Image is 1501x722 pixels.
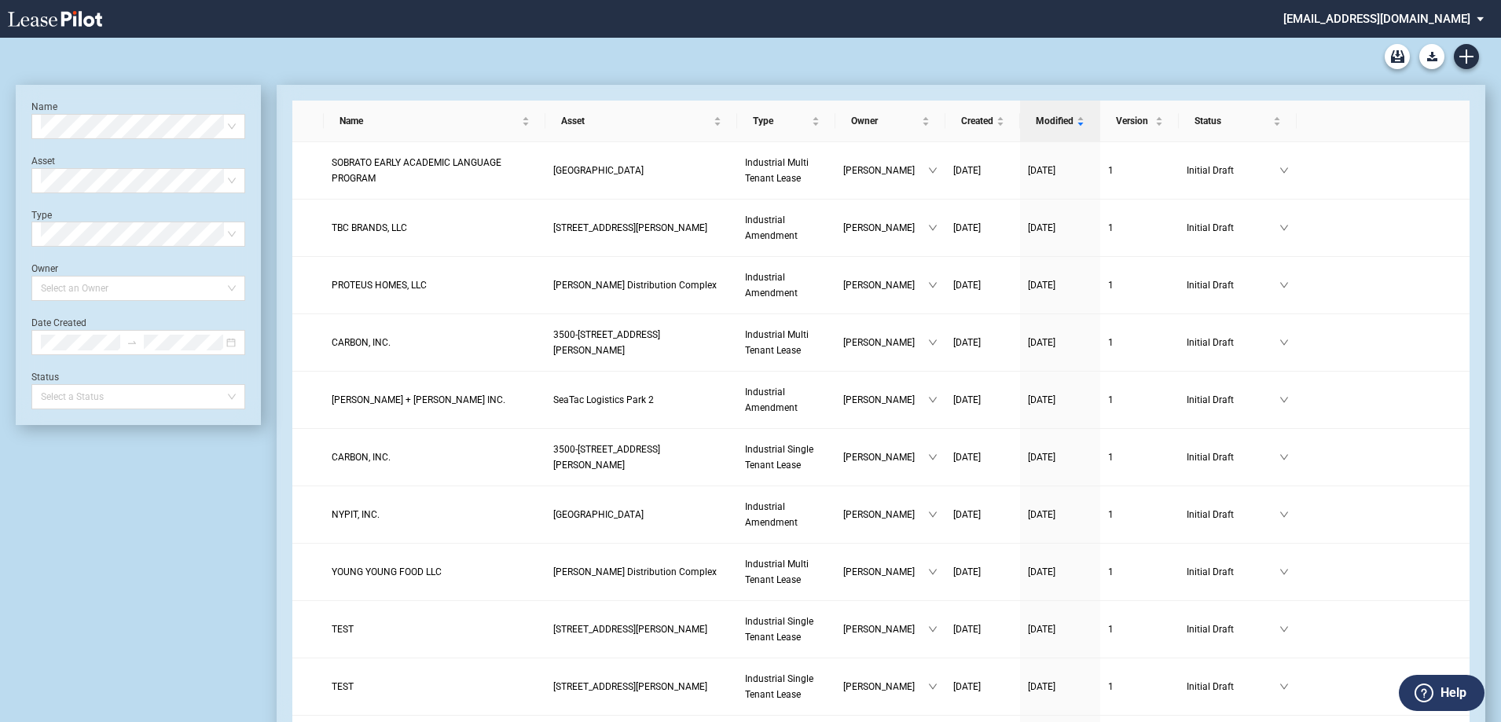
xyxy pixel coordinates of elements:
[1028,335,1092,350] a: [DATE]
[1187,163,1279,178] span: Initial Draft
[1028,220,1092,236] a: [DATE]
[332,621,538,637] a: TEST
[1028,392,1092,408] a: [DATE]
[843,277,928,293] span: [PERSON_NAME]
[561,113,710,129] span: Asset
[1385,44,1410,69] a: Archive
[1100,101,1179,142] th: Version
[745,616,813,643] span: Industrial Single Tenant Lease
[553,564,729,580] a: [PERSON_NAME] Distribution Complex
[332,564,538,580] a: YOUNG YOUNG FOOD LLC
[553,220,729,236] a: [STREET_ADDRESS][PERSON_NAME]
[745,499,828,530] a: Industrial Amendment
[745,444,813,471] span: Industrial Single Tenant Lease
[928,567,938,577] span: down
[928,166,938,175] span: down
[31,317,86,328] label: Date Created
[1108,392,1171,408] a: 1
[1187,277,1279,293] span: Initial Draft
[1020,101,1100,142] th: Modified
[745,671,828,702] a: Industrial Single Tenant Lease
[843,621,928,637] span: [PERSON_NAME]
[553,624,707,635] span: 100 Anderson Avenue
[851,113,919,129] span: Owner
[1179,101,1297,142] th: Status
[843,335,928,350] span: [PERSON_NAME]
[1028,681,1055,692] span: [DATE]
[953,165,981,176] span: [DATE]
[1108,277,1171,293] a: 1
[945,101,1020,142] th: Created
[1279,223,1289,233] span: down
[1108,163,1171,178] a: 1
[1028,621,1092,637] a: [DATE]
[745,384,828,416] a: Industrial Amendment
[953,621,1012,637] a: [DATE]
[1108,566,1114,577] span: 1
[1116,113,1152,129] span: Version
[332,509,380,520] span: NYPIT, INC.
[928,395,938,405] span: down
[339,113,519,129] span: Name
[843,449,928,465] span: [PERSON_NAME]
[1108,280,1114,291] span: 1
[843,220,928,236] span: [PERSON_NAME]
[31,156,55,167] label: Asset
[953,449,1012,465] a: [DATE]
[737,101,835,142] th: Type
[553,392,729,408] a: SeaTac Logistics Park 2
[835,101,945,142] th: Owner
[1419,44,1444,69] button: Download Blank Form
[953,452,981,463] span: [DATE]
[553,280,717,291] span: Gale Distribution Complex
[953,564,1012,580] a: [DATE]
[332,624,354,635] span: TEST
[843,507,928,522] span: [PERSON_NAME]
[1187,621,1279,637] span: Initial Draft
[1187,220,1279,236] span: Initial Draft
[332,679,538,695] a: TEST
[1279,166,1289,175] span: down
[127,337,138,348] span: swap-right
[1036,113,1073,129] span: Modified
[1028,679,1092,695] a: [DATE]
[843,392,928,408] span: [PERSON_NAME]
[1279,682,1289,691] span: down
[843,564,928,580] span: [PERSON_NAME]
[1187,335,1279,350] span: Initial Draft
[553,566,717,577] span: Gale Distribution Complex
[545,101,737,142] th: Asset
[928,510,938,519] span: down
[928,223,938,233] span: down
[1108,564,1171,580] a: 1
[745,269,828,301] a: Industrial Amendment
[953,679,1012,695] a: [DATE]
[553,679,729,695] a: [STREET_ADDRESS][PERSON_NAME]
[1108,394,1114,405] span: 1
[953,280,981,291] span: [DATE]
[1454,44,1479,69] a: Create new document
[332,155,538,186] a: SOBRATO EARLY ACADEMIC LANGUAGE PROGRAM
[1028,165,1055,176] span: [DATE]
[332,507,538,522] a: NYPIT, INC.
[1279,395,1289,405] span: down
[1028,337,1055,348] span: [DATE]
[1028,566,1055,577] span: [DATE]
[928,682,938,691] span: down
[745,673,813,700] span: Industrial Single Tenant Lease
[928,280,938,290] span: down
[1108,452,1114,463] span: 1
[553,509,644,520] span: Kato Business Center
[553,444,660,471] span: 3500-3520 Thomas Road
[31,210,52,221] label: Type
[1028,509,1055,520] span: [DATE]
[553,329,660,356] span: 3500-3520 Thomas Road
[953,507,1012,522] a: [DATE]
[1279,567,1289,577] span: down
[1195,113,1270,129] span: Status
[553,327,729,358] a: 3500-[STREET_ADDRESS][PERSON_NAME]
[1028,280,1055,291] span: [DATE]
[1108,165,1114,176] span: 1
[1108,681,1114,692] span: 1
[953,222,981,233] span: [DATE]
